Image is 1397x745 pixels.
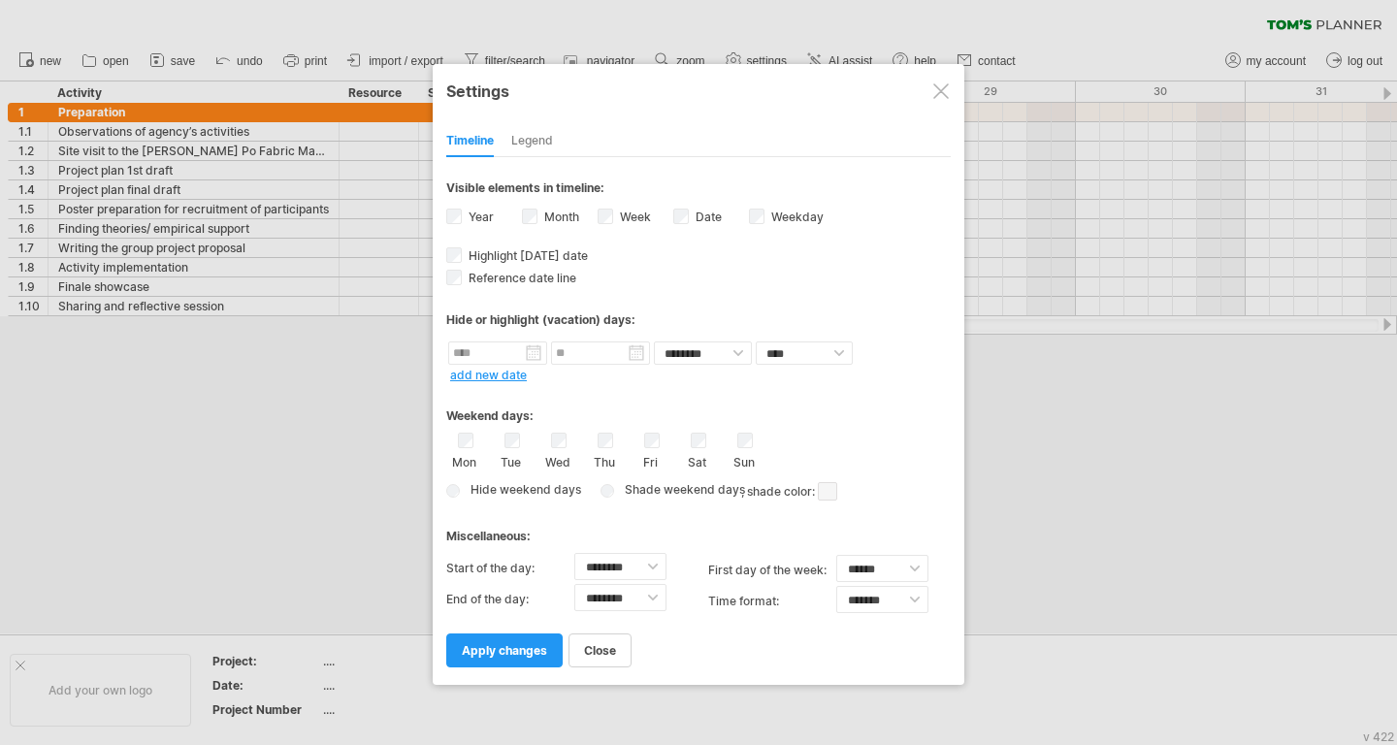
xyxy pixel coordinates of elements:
[511,126,553,157] div: Legend
[446,312,951,327] div: Hide or highlight (vacation) days:
[731,451,756,470] label: Sun
[446,180,951,201] div: Visible elements in timeline:
[569,633,632,667] a: close
[638,451,663,470] label: Fri
[450,368,527,382] a: add new date
[446,390,951,428] div: Weekend days:
[818,482,837,501] span: click here to change the shade color
[545,451,569,470] label: Wed
[446,584,574,615] label: End of the day:
[446,73,951,108] div: Settings
[741,480,837,503] span: , shade color:
[465,210,494,224] label: Year
[465,248,588,263] span: Highlight [DATE] date
[446,126,494,157] div: Timeline
[446,510,951,548] div: Miscellaneous:
[446,553,574,584] label: Start of the day:
[584,643,616,658] span: close
[446,633,563,667] a: apply changes
[499,451,523,470] label: Tue
[464,482,581,497] span: Hide weekend days
[708,586,836,617] label: Time format:
[618,482,745,497] span: Shade weekend days
[708,555,836,586] label: first day of the week:
[692,210,722,224] label: Date
[685,451,709,470] label: Sat
[592,451,616,470] label: Thu
[452,451,476,470] label: Mon
[767,210,824,224] label: Weekday
[616,210,651,224] label: Week
[540,210,579,224] label: Month
[462,643,547,658] span: apply changes
[465,271,576,285] span: Reference date line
